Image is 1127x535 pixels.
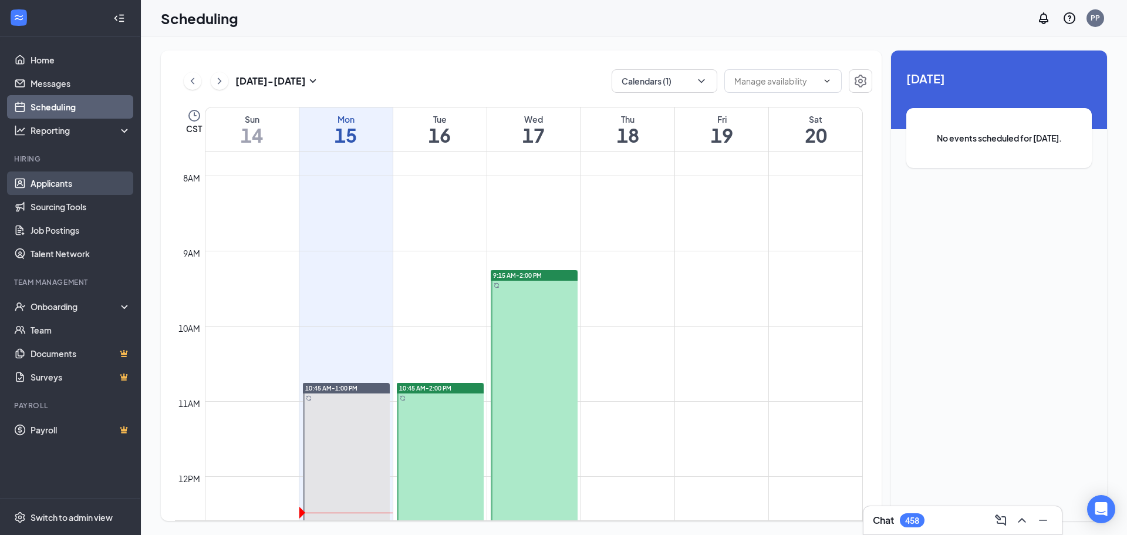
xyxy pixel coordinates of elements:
[14,125,26,136] svg: Analysis
[675,113,768,125] div: Fri
[14,512,26,523] svg: Settings
[181,247,203,260] div: 9am
[31,48,131,72] a: Home
[849,69,872,93] button: Settings
[769,107,862,151] a: September 20, 2025
[31,95,131,119] a: Scheduling
[393,113,487,125] div: Tue
[822,76,832,86] svg: ChevronDown
[581,125,674,145] h1: 18
[1036,513,1050,527] svg: Minimize
[1015,513,1029,527] svg: ChevronUp
[399,384,451,392] span: 10:45 AM-2:00 PM
[181,171,203,184] div: 8am
[161,8,238,28] h1: Scheduling
[14,301,26,312] svg: UserCheck
[494,282,500,288] svg: Sync
[187,109,201,123] svg: Clock
[176,397,203,410] div: 11am
[393,125,487,145] h1: 16
[299,107,393,151] a: September 15, 2025
[734,75,818,88] input: Manage availability
[14,401,129,410] div: Payroll
[612,69,717,93] button: Calendars (1)ChevronDown
[991,511,1010,530] button: ComposeMessage
[305,384,357,392] span: 10:45 AM-1:00 PM
[31,301,121,312] div: Onboarding
[31,318,131,342] a: Team
[299,113,393,125] div: Mon
[906,69,1092,88] span: [DATE]
[214,74,225,88] svg: ChevronRight
[487,107,581,151] a: September 17, 2025
[31,512,113,523] div: Switch to admin view
[211,72,228,90] button: ChevronRight
[1091,13,1100,23] div: PP
[184,72,201,90] button: ChevronLeft
[31,72,131,95] a: Messages
[299,125,393,145] h1: 15
[306,395,312,401] svg: Sync
[487,125,581,145] h1: 17
[769,125,862,145] h1: 20
[113,12,125,24] svg: Collapse
[696,75,707,87] svg: ChevronDown
[1037,11,1051,25] svg: Notifications
[1087,495,1115,523] div: Open Intercom Messenger
[31,218,131,242] a: Job Postings
[14,154,129,164] div: Hiring
[205,107,299,151] a: September 14, 2025
[187,74,198,88] svg: ChevronLeft
[31,365,131,389] a: SurveysCrown
[31,125,131,136] div: Reporting
[176,472,203,485] div: 12pm
[205,113,299,125] div: Sun
[186,123,202,134] span: CST
[769,113,862,125] div: Sat
[31,418,131,442] a: PayrollCrown
[235,75,306,88] h3: [DATE] - [DATE]
[487,113,581,125] div: Wed
[581,113,674,125] div: Thu
[31,195,131,218] a: Sourcing Tools
[14,277,129,287] div: Team Management
[930,132,1068,144] span: No events scheduled for [DATE].
[873,514,894,527] h3: Chat
[176,322,203,335] div: 10am
[581,107,674,151] a: September 18, 2025
[1034,511,1052,530] button: Minimize
[1062,11,1077,25] svg: QuestionInfo
[205,125,299,145] h1: 14
[675,125,768,145] h1: 19
[400,395,406,401] svg: Sync
[1013,511,1031,530] button: ChevronUp
[493,271,542,280] span: 9:15 AM-2:00 PM
[31,242,131,265] a: Talent Network
[853,74,868,88] svg: Settings
[994,513,1008,527] svg: ComposeMessage
[31,342,131,365] a: DocumentsCrown
[13,12,25,23] svg: WorkstreamLogo
[306,74,320,88] svg: SmallChevronDown
[675,107,768,151] a: September 19, 2025
[31,171,131,195] a: Applicants
[393,107,487,151] a: September 16, 2025
[905,516,919,526] div: 458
